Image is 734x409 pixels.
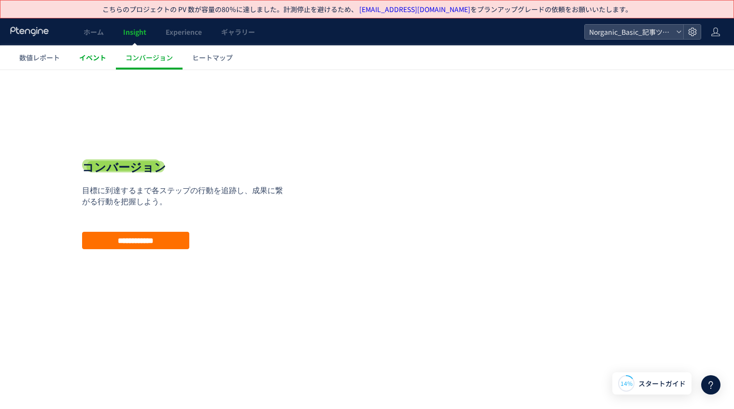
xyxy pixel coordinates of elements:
span: イベント [79,53,106,62]
span: コンバージョン [126,53,173,62]
span: スタートガイド [638,379,686,389]
a: [EMAIL_ADDRESS][DOMAIN_NAME] [359,4,470,14]
span: Insight [123,27,146,37]
h1: コンバージョン [82,90,166,106]
span: Experience [166,27,202,37]
span: Norganic_Basic_記事ツール [586,25,672,39]
span: 14% [621,379,633,387]
span: ヒートマップ [192,53,233,62]
span: をプランアップグレードの依頼をお願いいたします。 [358,4,632,14]
span: ホーム [84,27,104,37]
span: ギャラリー [221,27,255,37]
span: 数値レポート [19,53,60,62]
p: 目標に到達するまで各ステップの行動を追跡し、成果に繋がる行動を把握しよう。 [82,116,290,138]
p: こちらのプロジェクトの PV 数が容量の80％に達しました。計測停止を避けるため、 [102,4,632,14]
